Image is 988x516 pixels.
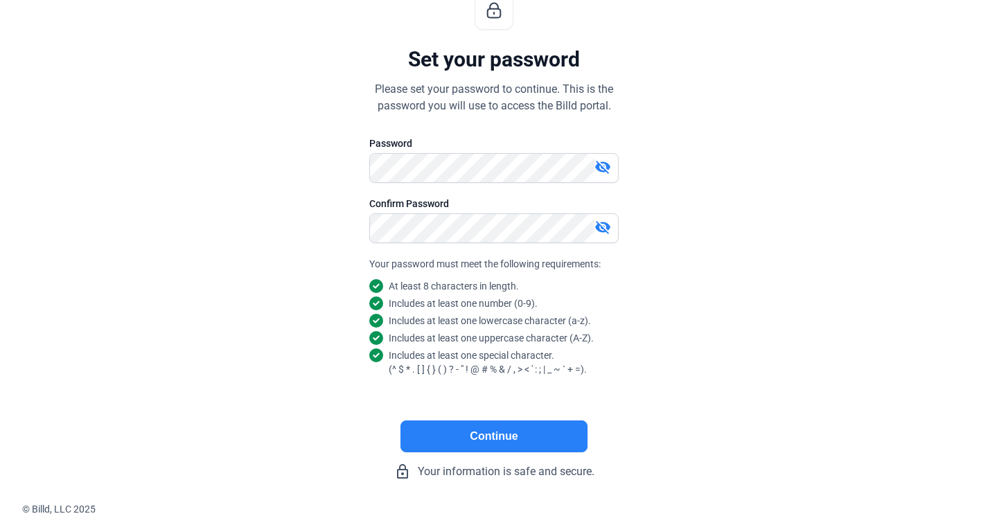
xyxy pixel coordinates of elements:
snap: At least 8 characters in length. [389,279,519,293]
div: Password [369,136,619,150]
snap: Includes at least one lowercase character (a-z). [389,314,591,328]
div: Please set your password to continue. This is the password you will use to access the Billd portal. [375,81,613,114]
div: Confirm Password [369,197,619,211]
snap: Includes at least one uppercase character (A-Z). [389,331,594,345]
mat-icon: lock_outline [394,463,411,480]
mat-icon: visibility_off [594,219,611,235]
mat-icon: visibility_off [594,159,611,175]
div: Set your password [408,46,580,73]
button: Continue [400,420,588,452]
div: Your password must meet the following requirements: [369,257,619,271]
snap: Includes at least one number (0-9). [389,296,538,310]
div: Your information is safe and secure. [286,463,702,480]
snap: Includes at least one special character. (^ $ * . [ ] { } ( ) ? - " ! @ # % & / , > < ' : ; | _ ~... [389,348,587,376]
div: © Billd, LLC 2025 [22,502,988,516]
